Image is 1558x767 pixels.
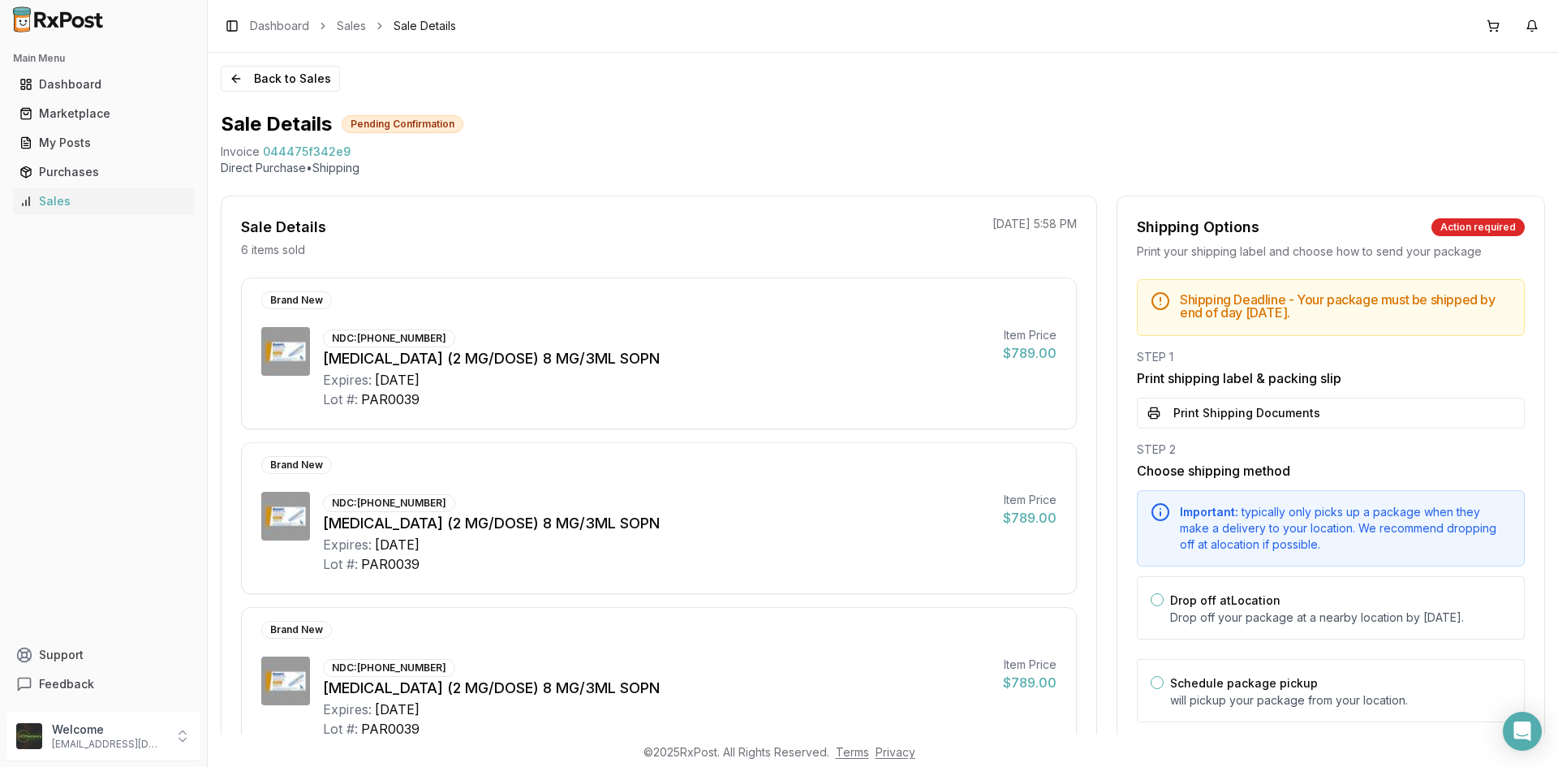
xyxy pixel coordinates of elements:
[394,18,456,34] span: Sale Details
[13,70,194,99] a: Dashboard
[1137,216,1259,239] div: Shipping Options
[1137,243,1525,260] div: Print your shipping label and choose how to send your package
[1137,461,1525,480] h3: Choose shipping method
[323,512,990,535] div: [MEDICAL_DATA] (2 MG/DOSE) 8 MG/3ML SOPN
[13,187,194,216] a: Sales
[375,535,420,554] div: [DATE]
[361,390,420,409] div: PAR0039
[52,738,165,751] p: [EMAIL_ADDRESS][DOMAIN_NAME]
[6,670,200,699] button: Feedback
[19,76,187,93] div: Dashboard
[221,160,1545,176] p: Direct Purchase • Shipping
[836,745,869,759] a: Terms
[19,193,187,209] div: Sales
[1003,343,1057,363] div: $789.00
[375,370,420,390] div: [DATE]
[13,157,194,187] a: Purchases
[323,494,455,512] div: NDC: [PHONE_NUMBER]
[221,144,260,160] div: Invoice
[261,492,310,541] img: Ozempic (2 MG/DOSE) 8 MG/3ML SOPN
[323,719,358,739] div: Lot #:
[261,327,310,376] img: Ozempic (2 MG/DOSE) 8 MG/3ML SOPN
[250,18,456,34] nav: breadcrumb
[52,722,165,738] p: Welcome
[1003,657,1057,673] div: Item Price
[1003,673,1057,692] div: $789.00
[6,101,200,127] button: Marketplace
[337,18,366,34] a: Sales
[323,677,990,700] div: [MEDICAL_DATA] (2 MG/DOSE) 8 MG/3ML SOPN
[323,554,358,574] div: Lot #:
[1170,610,1511,626] p: Drop off your package at a nearby location by [DATE] .
[250,18,309,34] a: Dashboard
[323,390,358,409] div: Lot #:
[323,330,455,347] div: NDC: [PHONE_NUMBER]
[13,52,194,65] h2: Main Menu
[1137,368,1525,388] h3: Print shipping label & packing slip
[221,66,340,92] button: Back to Sales
[1503,712,1542,751] div: Open Intercom Messenger
[361,554,420,574] div: PAR0039
[1137,442,1525,458] div: STEP 2
[1003,492,1057,508] div: Item Price
[263,144,351,160] span: 044475f342e9
[6,71,200,97] button: Dashboard
[323,659,455,677] div: NDC: [PHONE_NUMBER]
[1137,398,1525,429] button: Print Shipping Documents
[323,347,990,370] div: [MEDICAL_DATA] (2 MG/DOSE) 8 MG/3ML SOPN
[6,130,200,156] button: My Posts
[1170,593,1280,607] label: Drop off at Location
[13,128,194,157] a: My Posts
[323,700,372,719] div: Expires:
[1003,327,1057,343] div: Item Price
[1180,505,1238,519] span: Important:
[361,719,420,739] div: PAR0039
[16,723,42,749] img: User avatar
[39,676,94,692] span: Feedback
[241,216,326,239] div: Sale Details
[1431,218,1525,236] div: Action required
[6,640,200,670] button: Support
[261,456,332,474] div: Brand New
[13,99,194,128] a: Marketplace
[323,370,372,390] div: Expires:
[221,111,332,137] h1: Sale Details
[876,745,915,759] a: Privacy
[375,700,420,719] div: [DATE]
[992,216,1077,232] p: [DATE] 5:58 PM
[6,159,200,185] button: Purchases
[1180,504,1511,553] div: typically only picks up a package when they make a delivery to your location. We recommend droppi...
[261,291,332,309] div: Brand New
[19,164,187,180] div: Purchases
[261,657,310,705] img: Ozempic (2 MG/DOSE) 8 MG/3ML SOPN
[1170,692,1511,709] p: will pickup your package from your location.
[342,115,463,133] div: Pending Confirmation
[6,188,200,214] button: Sales
[261,621,332,639] div: Brand New
[323,535,372,554] div: Expires:
[1180,293,1511,319] h5: Shipping Deadline - Your package must be shipped by end of day [DATE] .
[19,135,187,151] div: My Posts
[6,6,110,32] img: RxPost Logo
[1137,349,1525,365] div: STEP 1
[1170,676,1318,690] label: Schedule package pickup
[19,106,187,122] div: Marketplace
[241,242,305,258] p: 6 items sold
[1003,508,1057,528] div: $789.00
